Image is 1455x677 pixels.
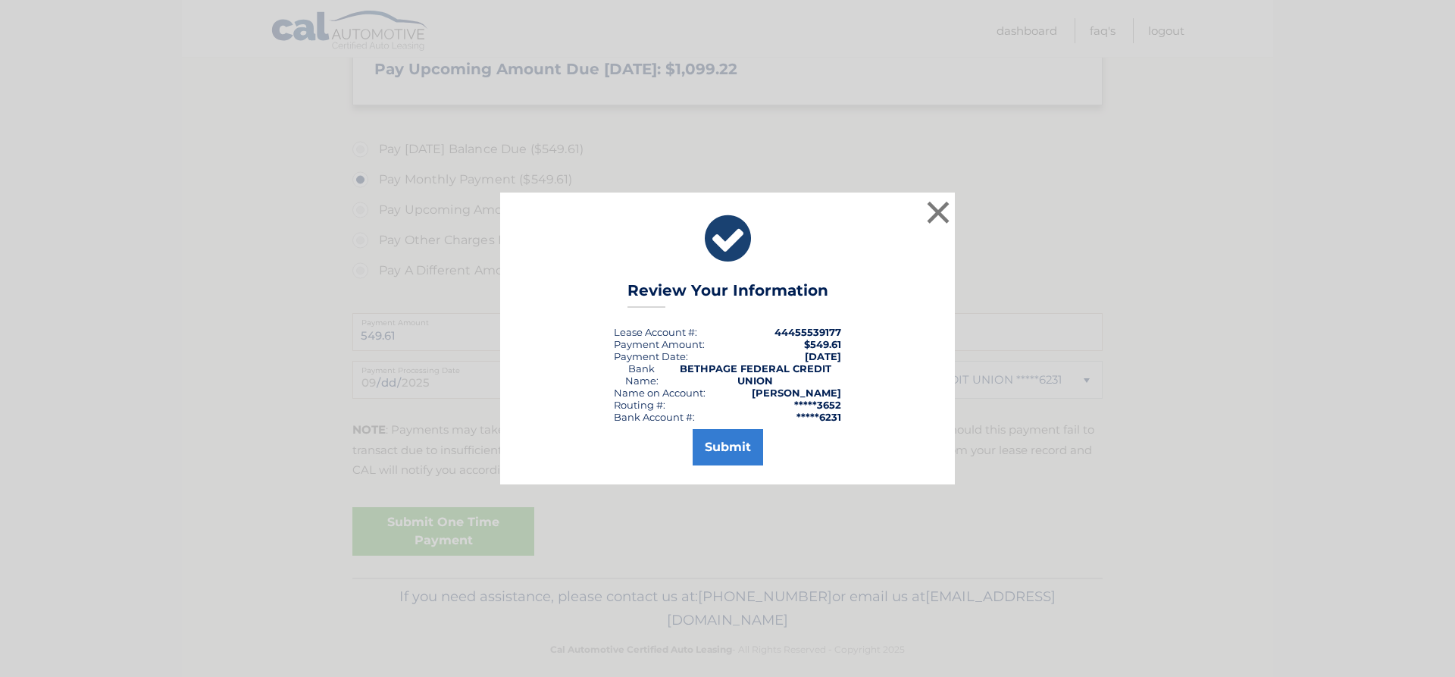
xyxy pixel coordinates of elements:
[614,387,706,399] div: Name on Account:
[804,338,841,350] span: $549.61
[805,350,841,362] span: [DATE]
[614,399,665,411] div: Routing #:
[614,350,688,362] div: :
[614,350,686,362] span: Payment Date
[693,429,763,465] button: Submit
[614,326,697,338] div: Lease Account #:
[627,281,828,308] h3: Review Your Information
[614,411,695,423] div: Bank Account #:
[923,197,953,227] button: ×
[774,326,841,338] strong: 44455539177
[752,387,841,399] strong: [PERSON_NAME]
[614,362,670,387] div: Bank Name:
[680,362,831,387] strong: BETHPAGE FEDERAL CREDIT UNION
[614,338,705,350] div: Payment Amount:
